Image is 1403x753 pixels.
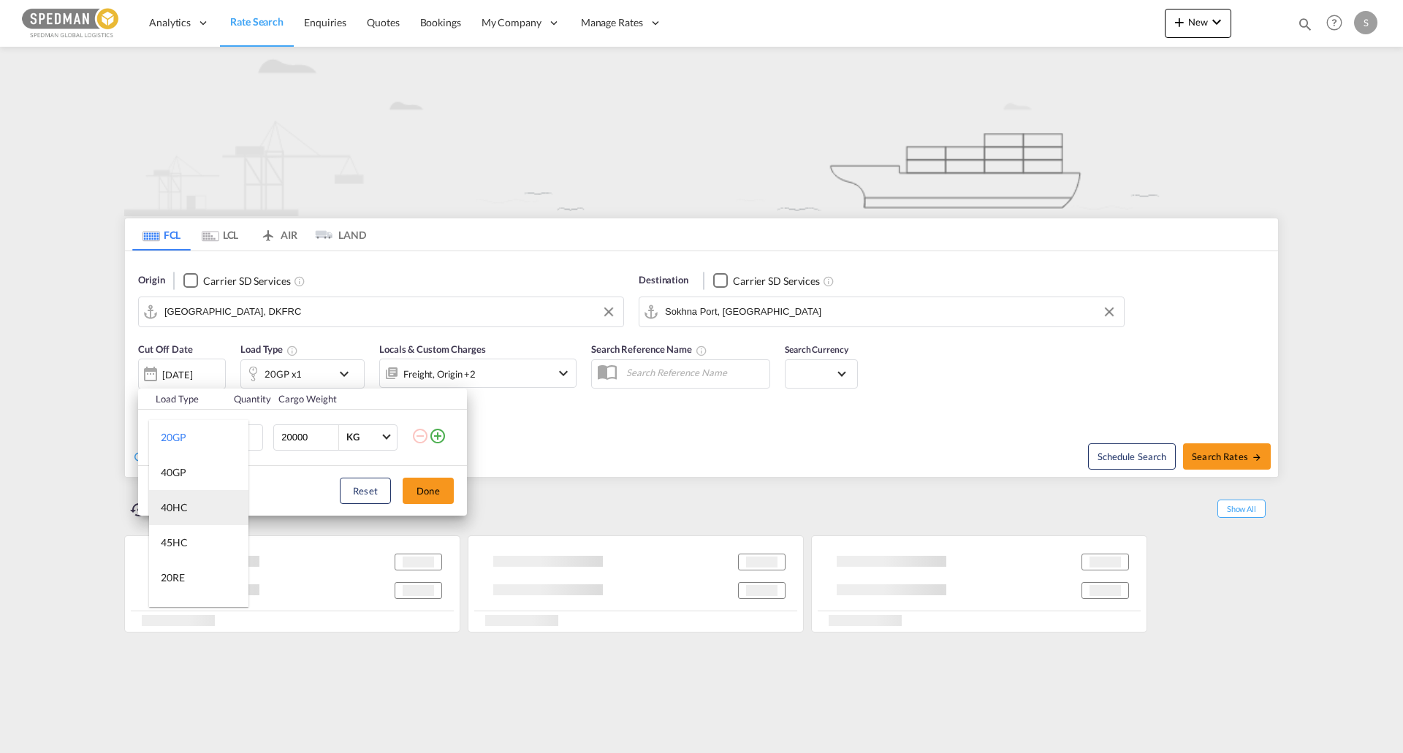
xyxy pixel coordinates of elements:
div: 45HC [161,535,188,550]
div: 40RE [161,605,185,620]
div: 20GP [161,430,186,445]
div: 40HC [161,500,188,515]
div: 40GP [161,465,186,480]
div: 20RE [161,570,185,585]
